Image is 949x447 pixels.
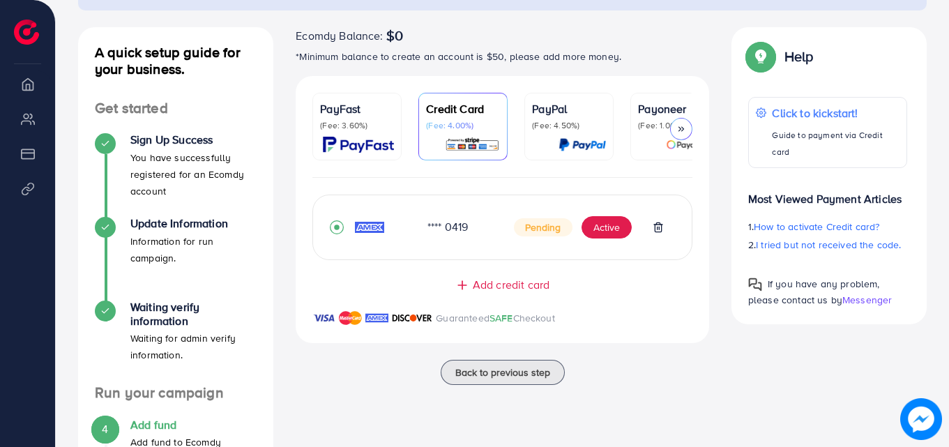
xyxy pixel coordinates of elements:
li: Sign Up Success [78,133,273,217]
span: Add credit card [473,277,549,293]
img: Popup guide [748,278,762,291]
li: Update Information [78,217,273,301]
span: I tried but not received the code. [756,238,901,252]
p: Help [784,48,814,65]
p: Information for run campaign. [130,233,257,266]
p: PayPal [532,100,606,117]
span: How to activate Credit card? [754,220,879,234]
span: Back to previous step [455,365,550,379]
li: Waiting verify information [78,301,273,384]
span: Ecomdy Balance: [296,27,383,44]
img: image [900,398,942,440]
p: 2. [748,236,907,253]
p: (Fee: 1.00%) [638,120,712,131]
span: 4 [102,421,108,437]
span: Pending [514,218,572,236]
p: You have successfully registered for an Ecomdy account [130,149,257,199]
img: credit [355,222,384,233]
p: 1. [748,218,907,235]
button: Active [582,216,632,238]
img: card [445,137,500,153]
h4: Run your campaign [78,384,273,402]
img: card [323,137,394,153]
p: Click to kickstart! [772,105,899,121]
span: $0 [386,27,403,44]
p: (Fee: 3.60%) [320,120,394,131]
p: PayFast [320,100,394,117]
img: Popup guide [748,44,773,69]
img: brand [392,310,432,326]
button: Back to previous step [441,360,565,385]
h4: Get started [78,100,273,117]
span: If you have any problem, please contact us by [748,277,880,307]
svg: record circle [330,220,344,234]
span: SAFE [489,311,513,325]
p: Credit Card [426,100,500,117]
p: (Fee: 4.50%) [532,120,606,131]
img: brand [339,310,362,326]
p: Guaranteed Checkout [436,310,555,326]
img: brand [365,310,388,326]
h4: Waiting verify information [130,301,257,327]
img: card [559,137,606,153]
h4: A quick setup guide for your business. [78,44,273,77]
span: Messenger [842,293,892,307]
p: Payoneer [638,100,712,117]
p: Waiting for admin verify information. [130,330,257,363]
img: card [666,137,712,153]
img: logo [14,20,39,45]
p: (Fee: 4.00%) [426,120,500,131]
h4: Sign Up Success [130,133,257,146]
p: *Minimum balance to create an account is $50, please add more money. [296,48,709,65]
p: Most Viewed Payment Articles [748,179,907,207]
h4: Update Information [130,217,257,230]
h4: Add fund [130,418,257,432]
p: Guide to payment via Credit card [772,127,899,160]
img: brand [312,310,335,326]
